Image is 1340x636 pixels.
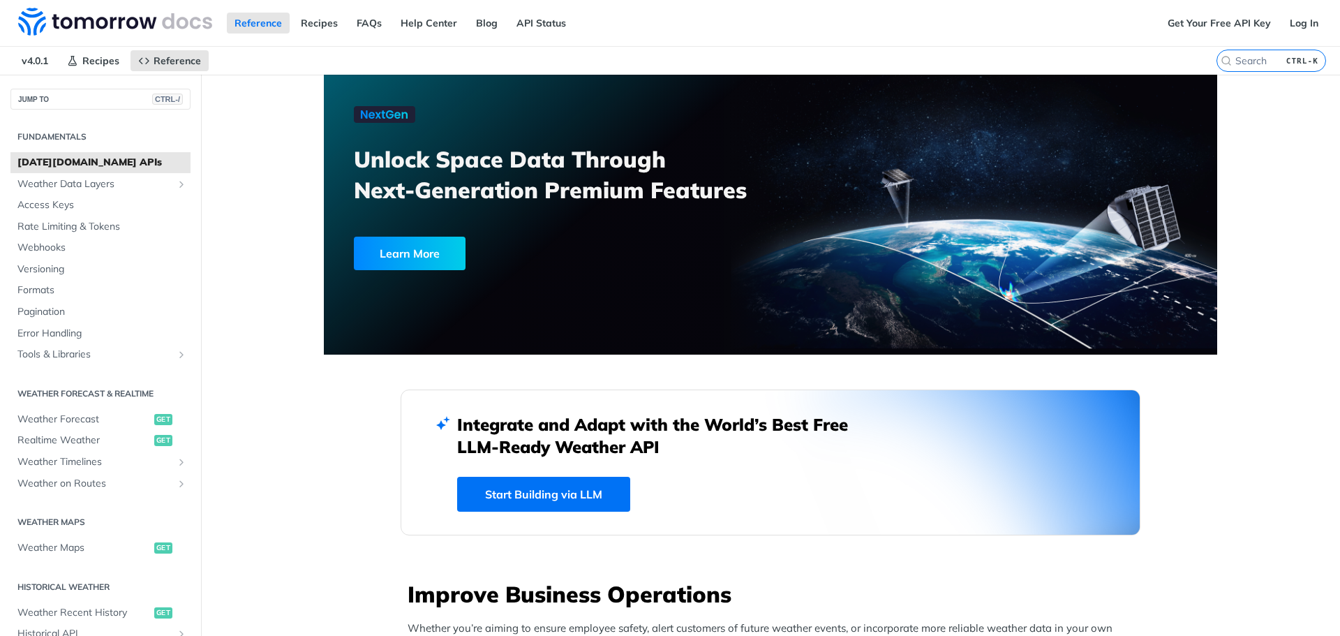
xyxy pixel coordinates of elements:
h3: Improve Business Operations [408,579,1140,609]
a: Weather Mapsget [10,538,191,559]
a: Formats [10,280,191,301]
span: get [154,435,172,446]
h2: Fundamentals [10,131,191,143]
a: Reference [131,50,209,71]
a: Weather TimelinesShow subpages for Weather Timelines [10,452,191,473]
a: Weather Forecastget [10,409,191,430]
a: Tools & LibrariesShow subpages for Tools & Libraries [10,344,191,365]
img: Tomorrow.io Weather API Docs [18,8,212,36]
span: [DATE][DOMAIN_NAME] APIs [17,156,187,170]
span: get [154,414,172,425]
button: Show subpages for Tools & Libraries [176,349,187,360]
span: Weather on Routes [17,477,172,491]
span: Tools & Libraries [17,348,172,362]
a: Help Center [393,13,465,34]
a: Error Handling [10,323,191,344]
a: Recipes [293,13,345,34]
div: Learn More [354,237,466,270]
span: Weather Recent History [17,606,151,620]
span: v4.0.1 [14,50,56,71]
a: [DATE][DOMAIN_NAME] APIs [10,152,191,173]
span: Rate Limiting & Tokens [17,220,187,234]
span: CTRL-/ [152,94,183,105]
a: Access Keys [10,195,191,216]
h2: Integrate and Adapt with the World’s Best Free LLM-Ready Weather API [457,413,869,458]
span: get [154,542,172,554]
a: Start Building via LLM [457,477,630,512]
a: Realtime Weatherget [10,430,191,451]
a: Pagination [10,302,191,323]
a: Weather Recent Historyget [10,602,191,623]
a: Versioning [10,259,191,280]
button: Show subpages for Weather Timelines [176,457,187,468]
kbd: CTRL-K [1283,54,1322,68]
span: Formats [17,283,187,297]
span: Versioning [17,262,187,276]
a: Get Your Free API Key [1160,13,1279,34]
a: Recipes [59,50,127,71]
a: Rate Limiting & Tokens [10,216,191,237]
span: Pagination [17,305,187,319]
span: Weather Forecast [17,413,151,427]
a: Weather on RoutesShow subpages for Weather on Routes [10,473,191,494]
button: JUMP TOCTRL-/ [10,89,191,110]
a: Log In [1282,13,1326,34]
a: Learn More [354,237,699,270]
h3: Unlock Space Data Through Next-Generation Premium Features [354,144,786,205]
img: NextGen [354,106,415,123]
button: Show subpages for Weather on Routes [176,478,187,489]
h2: Weather Forecast & realtime [10,387,191,400]
a: Webhooks [10,237,191,258]
a: Weather Data LayersShow subpages for Weather Data Layers [10,174,191,195]
span: get [154,607,172,619]
span: Weather Maps [17,541,151,555]
a: Reference [227,13,290,34]
span: Access Keys [17,198,187,212]
span: Error Handling [17,327,187,341]
span: Weather Timelines [17,455,172,469]
h2: Historical Weather [10,581,191,593]
span: Weather Data Layers [17,177,172,191]
svg: Search [1221,55,1232,66]
h2: Weather Maps [10,516,191,528]
span: Reference [154,54,201,67]
a: API Status [509,13,574,34]
span: Recipes [82,54,119,67]
a: Blog [468,13,505,34]
button: Show subpages for Weather Data Layers [176,179,187,190]
span: Realtime Weather [17,434,151,448]
a: FAQs [349,13,389,34]
span: Webhooks [17,241,187,255]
